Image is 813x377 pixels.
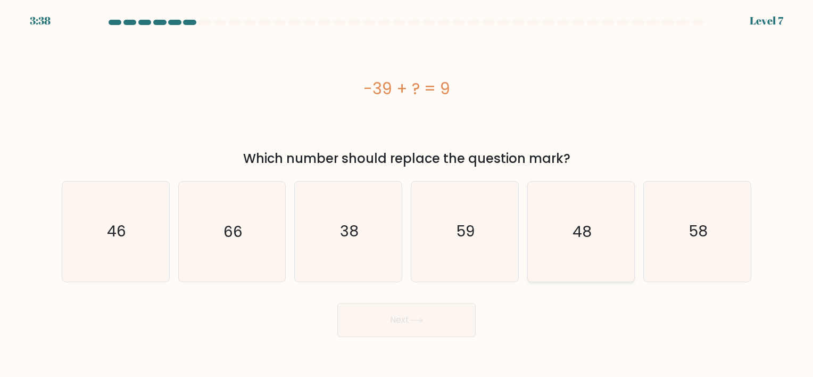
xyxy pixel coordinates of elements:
[107,222,126,242] text: 46
[30,13,51,29] div: 3:38
[223,222,243,242] text: 66
[68,149,745,168] div: Which number should replace the question mark?
[573,222,592,242] text: 48
[750,13,783,29] div: Level 7
[457,222,475,242] text: 59
[337,303,476,337] button: Next
[340,222,359,242] text: 38
[62,77,751,101] div: -39 + ? = 9
[689,222,708,242] text: 58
